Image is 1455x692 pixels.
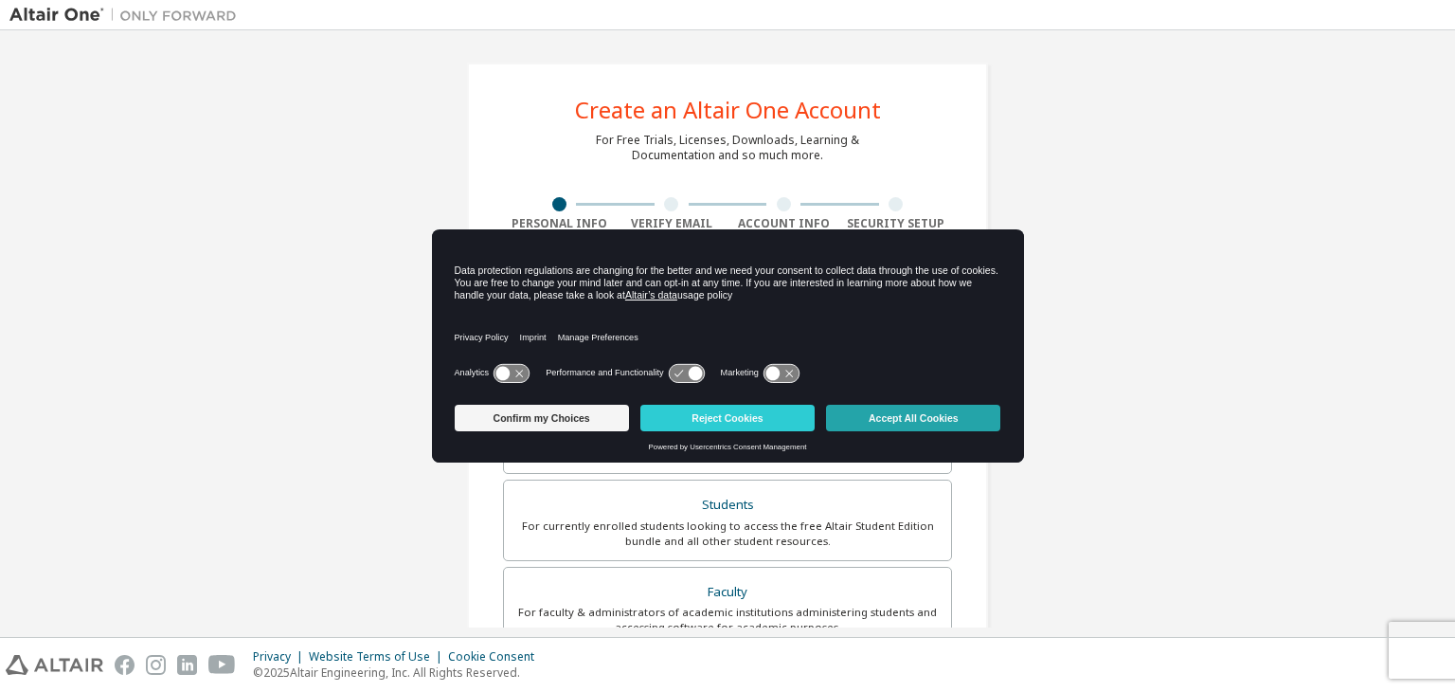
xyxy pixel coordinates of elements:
[575,99,881,121] div: Create an Altair One Account
[727,216,840,231] div: Account Info
[840,216,953,231] div: Security Setup
[115,655,135,675] img: facebook.svg
[515,605,940,635] div: For faculty & administrators of academic institutions administering students and accessing softwa...
[448,649,546,665] div: Cookie Consent
[253,665,546,681] p: © 2025 Altair Engineering, Inc. All Rights Reserved.
[515,492,940,519] div: Students
[515,579,940,606] div: Faculty
[596,133,859,163] div: For Free Trials, Licenses, Downloads, Learning & Documentation and so much more.
[146,655,166,675] img: instagram.svg
[177,655,197,675] img: linkedin.svg
[208,655,236,675] img: youtube.svg
[616,216,728,231] div: Verify Email
[253,649,309,665] div: Privacy
[6,655,103,675] img: altair_logo.svg
[9,6,246,25] img: Altair One
[503,216,616,231] div: Personal Info
[309,649,448,665] div: Website Terms of Use
[515,519,940,549] div: For currently enrolled students looking to access the free Altair Student Edition bundle and all ...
